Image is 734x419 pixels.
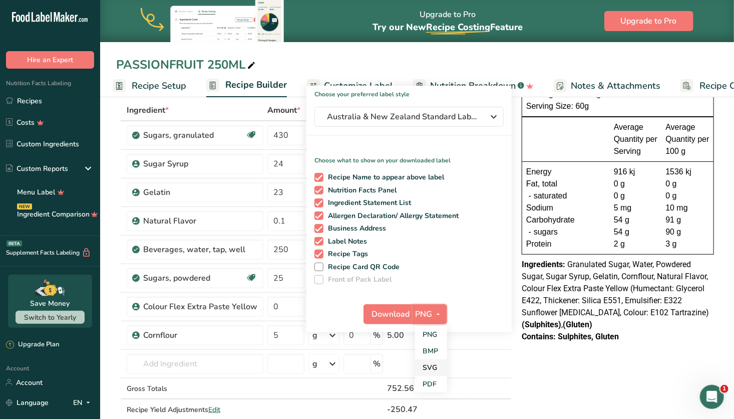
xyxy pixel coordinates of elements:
input: Add Ingredient [127,354,263,374]
div: -250.47 [387,403,418,415]
span: Recipe Setup [132,79,186,93]
div: g [313,329,318,341]
div: 0 g [614,190,658,202]
b: (Gluten) [563,320,592,329]
button: Hire an Expert [6,51,94,69]
div: 1536 kj [666,166,710,178]
div: - [526,190,534,202]
span: Edit [208,405,220,414]
div: 0 g [666,178,710,190]
span: PNG [416,308,433,320]
span: Recipe Card QR Code [323,263,400,272]
span: Sodium [526,202,553,214]
div: Natural Flavor [143,215,257,227]
div: Save Money [31,298,70,309]
button: Switch to Yearly [16,311,85,324]
div: 2 g [614,238,658,250]
div: Cornflour [143,329,257,341]
div: Colour Flex Extra Paste Yellow [143,301,257,313]
div: Beverages, water, tap, well [143,244,257,256]
span: Notes & Attachments [571,79,660,93]
span: Ingredient Statement List [323,198,412,207]
div: 3 g [666,238,710,250]
a: Recipe Builder [206,74,287,98]
div: 54 g [614,226,658,238]
div: - [526,226,534,238]
div: 5.00 [387,329,418,341]
div: 5 mg [614,202,658,214]
a: Customize Label [307,75,393,97]
div: Serving Size: 60g [526,100,709,112]
span: Recipe Builder [225,78,287,92]
a: Nutrition Breakdown [413,75,534,97]
div: Average Quantity per 100 g [666,121,710,157]
b: (Sulphites) [522,320,561,329]
a: PDF [415,376,447,392]
span: Upgrade to Pro [621,15,677,27]
span: Nutrition Breakdown [430,79,516,93]
span: Nutrition Facts Panel [323,186,397,195]
a: Notes & Attachments [554,75,660,97]
span: Label Notes [323,237,368,246]
div: Gelatin [143,186,257,198]
div: Upgrade Plan [6,340,59,350]
span: Customize Label [324,79,393,93]
span: Granulated Sugar, Water, Powdered Sugar, Sugar Syrup, Gelatin, Cornflour, Natural Flavor, Colour ... [522,260,709,329]
span: Try our New Feature [373,21,523,33]
div: 916 kj [614,166,658,178]
div: Contains: Sulphites, Gluten [522,331,714,343]
div: 0 g [614,178,658,190]
div: 0 g [666,190,710,202]
span: Ingredient [127,104,169,116]
div: Sugar Syrup [143,158,257,170]
div: g [313,358,318,370]
span: sugars [534,226,558,238]
span: Recipe Tags [323,250,369,259]
span: Carbohydrate [526,214,575,226]
div: Sugars, powdered [143,272,245,284]
p: Choose what to show on your downloaded label [306,148,512,165]
span: Download [372,308,410,320]
a: Recipe Setup [113,75,186,97]
h1: Choose your preferred label style [306,86,512,99]
div: BETA [7,241,22,247]
div: NEW [17,203,32,209]
a: PNG [415,326,447,343]
span: Recipe Name to appear above label [323,173,445,182]
div: 10 mg [666,202,710,214]
a: Language [6,394,49,411]
a: BMP [415,343,447,359]
span: Amount [267,104,300,116]
span: Ingredients: [522,260,565,269]
span: Business Address [323,224,387,233]
iframe: Intercom live chat [700,385,724,409]
div: Gross Totals [127,383,263,394]
span: Fat, total [526,178,557,190]
div: Average Quantity per Serving [614,121,658,157]
div: 54 g [614,214,658,226]
span: 1 [720,385,728,393]
span: Protein [526,238,552,250]
span: Australia & New Zealand Standard Label [327,111,477,123]
div: 90 g [666,226,710,238]
span: Allergen Declaration/ Allergy Statement [323,212,459,221]
div: Recipe Yield Adjustments [127,404,263,415]
span: saturated [534,190,567,202]
span: Energy [526,166,552,178]
button: Upgrade to Pro [604,11,693,31]
span: Front of Pack Label [323,275,392,284]
div: 91 g [666,214,710,226]
button: Australia & New Zealand Standard Label [314,107,504,127]
button: PNG [413,304,447,324]
div: EN [73,396,94,408]
div: PASSIONFRUIT 250ML [116,56,257,74]
div: Custom Reports [6,163,68,174]
span: Recipe Costing [426,21,490,33]
a: SVG [415,359,447,376]
button: Download [363,304,413,324]
span: Switch to Yearly [24,313,76,322]
div: Upgrade to Pro [373,1,523,42]
div: Sugars, granulated [143,129,245,141]
div: 752.56 [387,382,418,394]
